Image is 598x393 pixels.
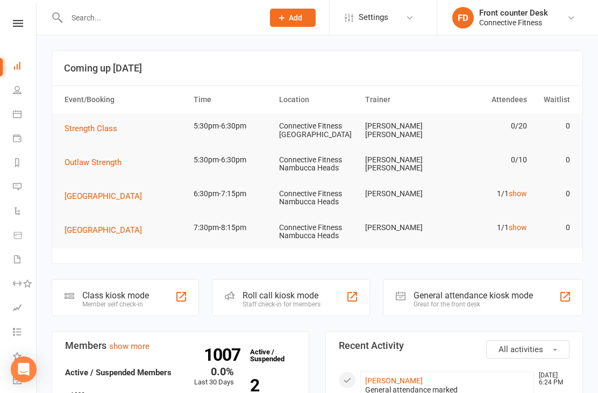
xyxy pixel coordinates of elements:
td: 1/1 [446,181,532,206]
button: [GEOGRAPHIC_DATA] [65,190,149,203]
a: Calendar [13,103,37,127]
span: [GEOGRAPHIC_DATA] [65,191,142,201]
td: [PERSON_NAME] [360,215,446,240]
td: Connective Fitness Nambucca Heads [274,147,360,181]
div: 0.0% [194,366,234,377]
td: 0 [532,215,575,240]
div: Great for the front desk [414,301,533,308]
input: Search... [63,10,256,25]
td: Connective Fitness Nambucca Heads [274,181,360,215]
td: Connective Fitness [GEOGRAPHIC_DATA] [274,113,360,147]
span: All activities [499,345,543,354]
th: Location [274,86,360,113]
a: [PERSON_NAME] [365,376,423,385]
h3: Members [65,340,296,351]
div: Connective Fitness [479,18,548,27]
a: show [509,223,527,232]
td: [PERSON_NAME] [360,181,446,206]
div: Member self check-in [82,301,149,308]
div: Open Intercom Messenger [11,356,37,382]
td: 0 [532,113,575,139]
button: Strength Class [65,122,125,135]
h3: Recent Activity [339,340,569,351]
span: [GEOGRAPHIC_DATA] [65,225,142,235]
a: show [509,189,527,198]
a: show more [109,341,149,351]
td: 0/20 [446,113,532,139]
td: [PERSON_NAME] [PERSON_NAME] [360,113,446,147]
td: 6:30pm-7:15pm [189,181,275,206]
a: 1007Active / Suspended [245,340,292,370]
a: Reports [13,152,37,176]
time: [DATE] 6:24 PM [533,372,569,386]
a: Assessments [13,297,37,321]
div: General attendance kiosk mode [414,290,533,301]
div: Roll call kiosk mode [243,290,321,301]
td: 0 [532,181,575,206]
strong: Active / Suspended Members [65,368,172,377]
a: Product Sales [13,224,37,248]
div: Staff check-in for members [243,301,321,308]
strong: 1007 [204,347,245,363]
td: 0 [532,147,575,173]
td: 0/10 [446,147,532,173]
th: Event/Booking [60,86,189,113]
h3: Coming up [DATE] [64,63,571,74]
button: Outlaw Strength [65,156,129,169]
td: 7:30pm-8:15pm [189,215,275,240]
span: Add [289,13,302,22]
a: Payments [13,127,37,152]
div: Front counter Desk [479,8,548,18]
th: Time [189,86,275,113]
div: Last 30 Days [194,366,234,388]
button: Add [270,9,316,27]
a: Dashboard [13,55,37,79]
th: Attendees [446,86,532,113]
td: Connective Fitness Nambucca Heads [274,215,360,249]
td: 1/1 [446,215,532,240]
button: All activities [486,340,569,359]
div: Class kiosk mode [82,290,149,301]
span: Strength Class [65,124,117,133]
th: Waitlist [532,86,575,113]
td: [PERSON_NAME] [PERSON_NAME] [360,147,446,181]
th: Trainer [360,86,446,113]
td: 5:30pm-6:30pm [189,113,275,139]
span: Settings [359,5,388,30]
a: What's New [13,345,37,369]
button: [GEOGRAPHIC_DATA] [65,224,149,237]
div: FD [452,7,474,28]
a: People [13,79,37,103]
span: Outlaw Strength [65,158,122,167]
td: 5:30pm-6:30pm [189,147,275,173]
